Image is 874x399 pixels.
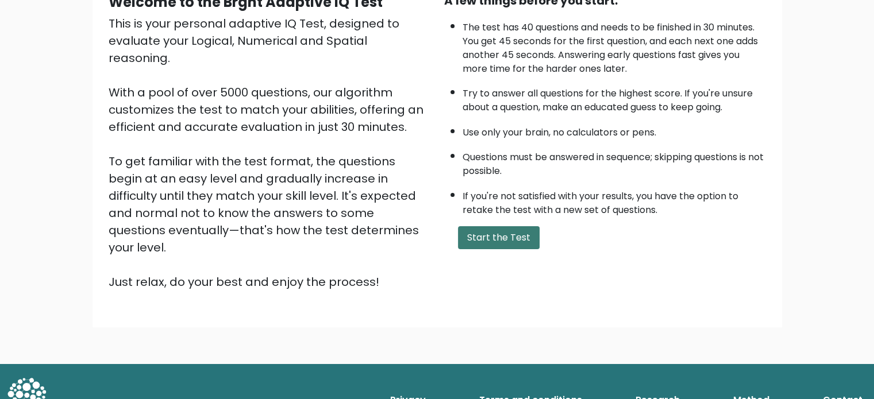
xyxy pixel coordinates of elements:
li: Try to answer all questions for the highest score. If you're unsure about a question, make an edu... [463,81,766,114]
li: Questions must be answered in sequence; skipping questions is not possible. [463,145,766,178]
li: If you're not satisfied with your results, you have the option to retake the test with a new set ... [463,184,766,217]
li: The test has 40 questions and needs to be finished in 30 minutes. You get 45 seconds for the firs... [463,15,766,76]
button: Start the Test [458,226,540,249]
div: This is your personal adaptive IQ Test, designed to evaluate your Logical, Numerical and Spatial ... [109,15,430,290]
li: Use only your brain, no calculators or pens. [463,120,766,140]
